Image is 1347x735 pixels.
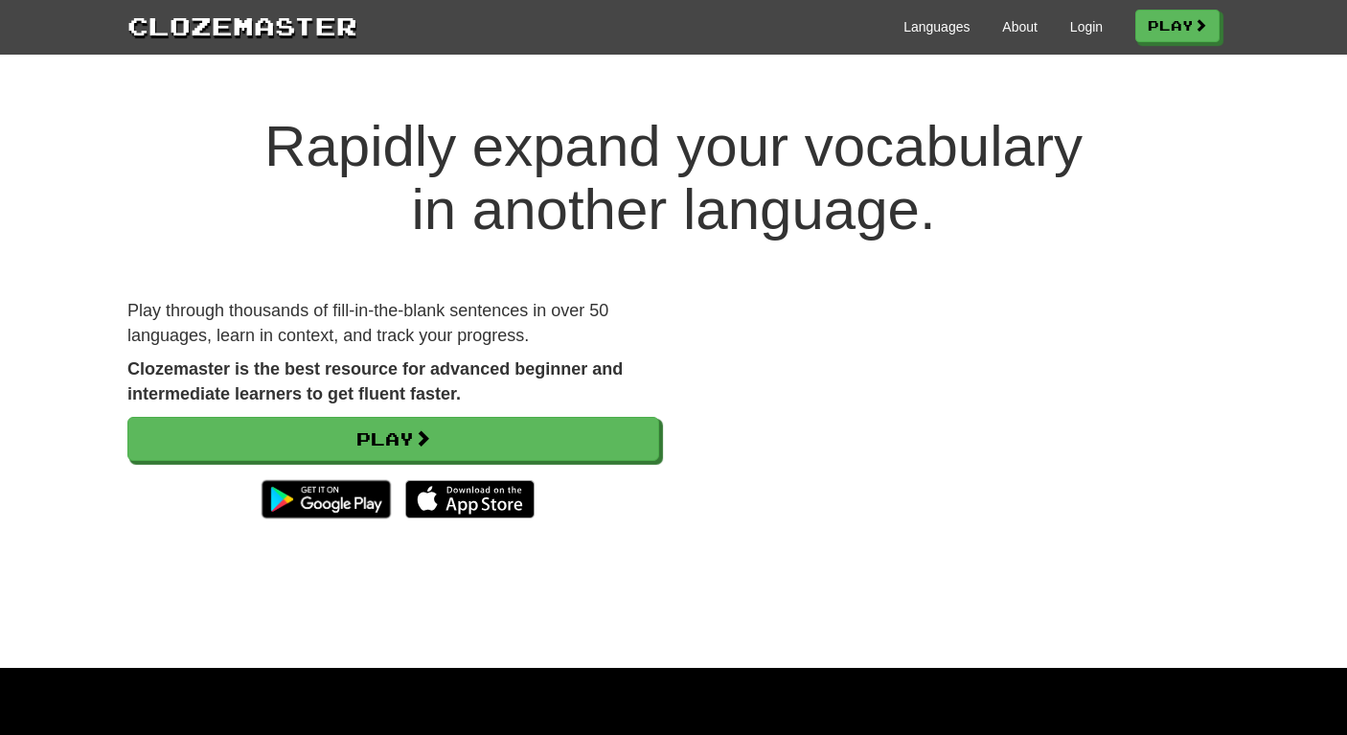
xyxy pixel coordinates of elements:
a: Play [127,417,659,461]
p: Play through thousands of fill-in-the-blank sentences in over 50 languages, learn in context, and... [127,299,659,348]
img: Download_on_the_App_Store_Badge_US-UK_135x40-25178aeef6eb6b83b96f5f2d004eda3bffbb37122de64afbaef7... [405,480,535,518]
a: Login [1070,17,1103,36]
img: Get it on Google Play [252,471,400,528]
a: Clozemaster [127,8,357,43]
a: Play [1135,10,1220,42]
a: Languages [903,17,970,36]
a: About [1002,17,1038,36]
strong: Clozemaster is the best resource for advanced beginner and intermediate learners to get fluent fa... [127,359,623,403]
